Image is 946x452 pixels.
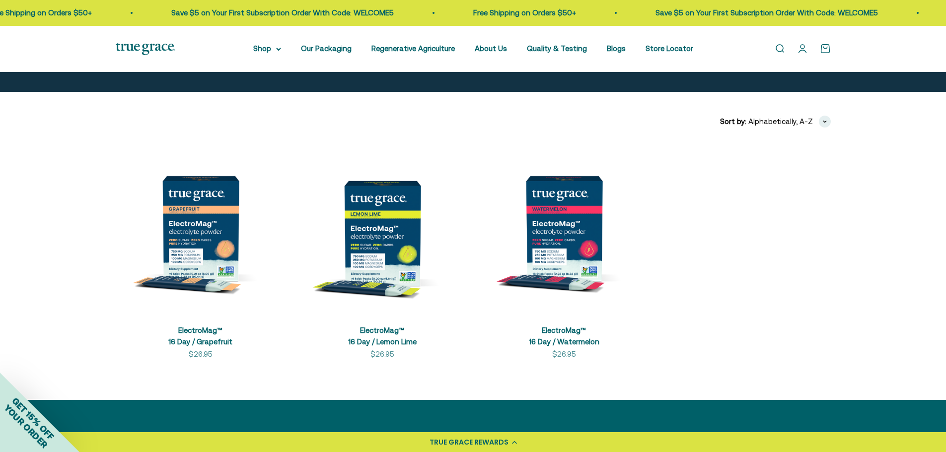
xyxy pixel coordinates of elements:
span: GET 15% OFF [10,395,56,442]
a: Blogs [607,44,626,53]
span: Alphabetically, A-Z [748,116,813,128]
button: Alphabetically, A-Z [748,116,831,128]
a: Free Shipping on Orders $50+ [472,8,575,17]
sale-price: $26.95 [189,348,213,360]
a: ElectroMag™16 Day / Lemon Lime [348,326,417,346]
span: Sort by: [720,116,746,128]
a: ElectroMag™16 Day / Grapefruit [168,326,232,346]
a: Store Locator [646,44,693,53]
p: Save $5 on Your First Subscription Order With Code: WELCOME5 [170,7,393,19]
a: Regenerative Agriculture [371,44,455,53]
img: ElectroMag™ [297,143,467,313]
span: YOUR ORDER [2,402,50,450]
img: ElectroMag™ [479,143,649,313]
a: Our Packaging [301,44,352,53]
a: ElectroMag™16 Day / Watermelon [529,326,599,346]
a: About Us [475,44,507,53]
img: ElectroMag™ [116,143,286,313]
sale-price: $26.95 [370,348,394,360]
sale-price: $26.95 [552,348,576,360]
div: TRUE GRACE REWARDS [430,437,509,448]
a: Quality & Testing [527,44,587,53]
p: Save $5 on Your First Subscription Order With Code: WELCOME5 [655,7,877,19]
summary: Shop [253,43,281,55]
